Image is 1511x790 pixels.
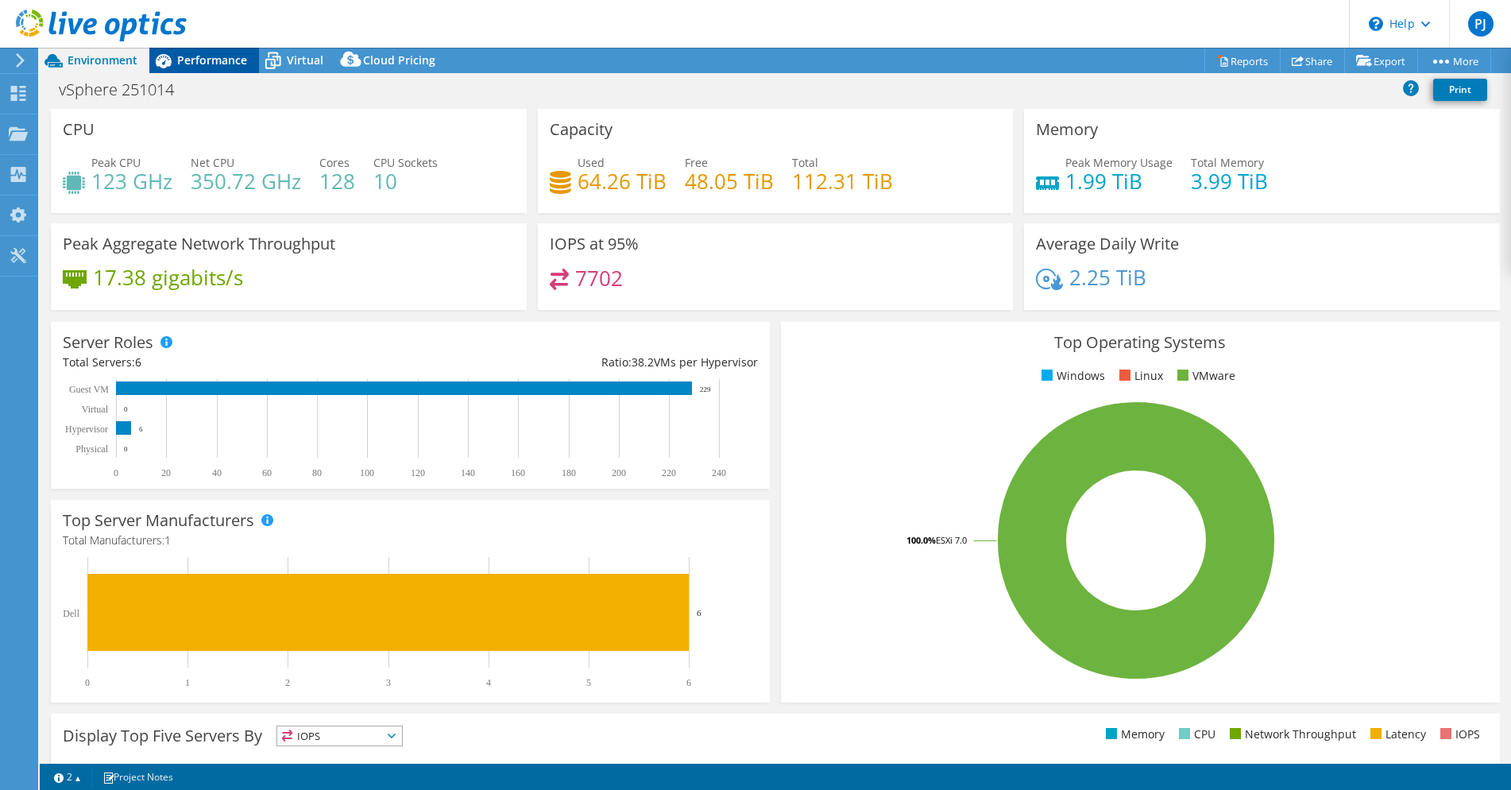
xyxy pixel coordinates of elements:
text: 4 [486,677,491,688]
a: More [1417,48,1491,73]
text: 220 [662,467,676,478]
text: Hypervisor [65,424,108,435]
h4: 123 GHz [91,172,172,190]
li: Memory [1102,726,1165,743]
h4: Total Manufacturers: [63,532,758,549]
h1: vSphere 251014 [52,81,199,99]
h3: Peak Aggregate Network Throughput [63,235,335,253]
span: Cores [319,155,350,170]
li: IOPS [1436,726,1480,743]
a: Share [1280,48,1345,73]
text: Dell [63,608,79,619]
h3: Memory [1036,121,1098,138]
h4: 128 [319,172,355,190]
text: 200 [612,467,626,478]
text: 6 [139,425,143,433]
text: 0 [124,445,128,453]
text: 0 [85,677,90,688]
h3: Capacity [550,121,613,138]
span: Cloud Pricing [363,52,435,68]
h4: 1.99 TiB [1065,172,1173,190]
li: Windows [1038,367,1105,385]
text: 2 [285,677,290,688]
text: 1 [185,677,190,688]
text: 40 [212,467,222,478]
h3: Average Daily Write [1036,235,1179,253]
text: 5 [586,677,591,688]
h4: 2.25 TiB [1069,269,1146,286]
div: Ratio: VMs per Hypervisor [410,354,757,371]
text: 0 [124,405,128,413]
h4: 17.38 gigabits/s [93,269,243,286]
h4: 10 [373,172,438,190]
text: 120 [411,467,425,478]
span: Peak CPU [91,155,141,170]
h3: Server Roles [63,334,153,351]
li: Linux [1115,367,1163,385]
li: Network Throughput [1226,726,1356,743]
text: 6 [697,608,701,618]
text: 180 [562,467,576,478]
text: 160 [511,467,525,478]
span: Free [685,155,708,170]
span: Peak Memory Usage [1065,155,1173,170]
h3: CPU [63,121,95,138]
a: Project Notes [91,767,184,787]
text: Virtual [82,404,109,415]
a: Print [1433,79,1487,101]
span: PJ [1468,11,1494,37]
h3: IOPS at 95% [550,235,639,253]
text: 140 [461,467,475,478]
h3: Top Server Manufacturers [63,512,254,529]
li: VMware [1173,367,1235,385]
li: Latency [1366,726,1426,743]
h4: 7702 [575,269,623,287]
li: CPU [1175,726,1215,743]
span: Total Memory [1191,155,1264,170]
h4: 350.72 GHz [191,172,301,190]
tspan: ESXi 7.0 [936,534,967,546]
tspan: 100.0% [906,534,936,546]
text: 6 [686,677,691,688]
svg: \n [1369,17,1383,31]
span: Used [578,155,605,170]
span: IOPS [277,726,402,745]
h3: Top Operating Systems [793,334,1488,351]
h4: 3.99 TiB [1191,172,1268,190]
span: Performance [177,52,247,68]
span: 38.2 [632,354,654,370]
span: Net CPU [191,155,234,170]
h4: 112.31 TiB [792,172,893,190]
div: Total Servers: [63,354,410,371]
span: Virtual [287,52,323,68]
a: 2 [43,767,92,787]
h4: 64.26 TiB [578,172,667,190]
text: 3 [386,677,391,688]
text: 100 [360,467,374,478]
span: CPU Sockets [373,155,438,170]
span: Total [792,155,818,170]
span: 6 [135,354,141,370]
span: Environment [68,52,137,68]
text: 60 [262,467,272,478]
a: Export [1344,48,1418,73]
text: Guest VM [69,384,109,395]
text: Physical [75,443,108,455]
h4: 48.05 TiB [685,172,774,190]
span: 1 [164,532,171,548]
text: 240 [712,467,726,478]
text: 229 [700,385,711,393]
text: 20 [161,467,171,478]
text: 0 [114,467,118,478]
a: Reports [1204,48,1281,73]
text: 80 [312,467,322,478]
